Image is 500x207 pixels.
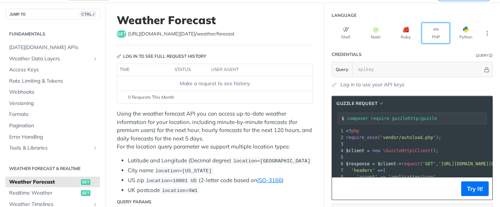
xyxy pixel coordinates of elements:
[117,14,313,27] h1: Weather Forecast
[392,23,420,44] button: Ruby
[155,168,212,174] span: location=[US_STATE]
[367,148,370,153] span: =
[332,167,344,174] div: 7
[351,168,375,173] span: 'headers'
[117,110,313,151] p: Using the weather forecast API you can access up-to-date weather information for your location, i...
[9,89,98,96] span: Webhooks
[383,148,430,153] span: \GuzzleHttp\Client
[372,148,380,153] span: new
[482,28,493,39] button: More Languages
[9,100,98,107] span: Versioning
[378,168,383,173] span: =>
[117,53,206,60] div: Log in to see full request history
[92,56,98,62] button: Show subpages for Weather Data Layers
[336,66,348,73] span: Query
[402,161,420,166] span: request
[9,133,98,141] span: Error Handling
[332,161,344,167] div: 6
[5,165,100,172] h2: Weather Forecast & realtime
[346,161,370,166] span: $response
[354,62,483,77] input: apikey
[346,148,365,153] span: $client
[5,109,100,120] a: Formats
[5,98,100,109] a: Versioning
[5,120,100,131] a: Pagination
[5,188,100,199] a: Realtime Weatherget
[9,66,98,74] span: Access Keys
[5,87,100,98] a: Webhooks
[489,54,493,57] i: Information
[146,178,197,184] span: location=10001 US
[380,135,436,140] span: 'vendor/autoload.php'
[346,168,386,173] span: [
[5,132,100,143] a: Error Handling
[476,53,493,58] div: QueryInformation
[128,166,313,175] li: City name
[380,174,385,180] span: =>
[332,154,344,161] div: 5
[336,100,377,107] span: Guzzle Request
[422,23,450,44] button: PHP
[9,55,90,63] span: Weather Data Layers
[388,174,436,180] span: 'application/json'
[5,53,100,64] a: Weather Data LayersShow subpages for Weather Data Layers
[332,147,344,154] div: 4
[5,64,100,75] a: Access Keys
[9,111,98,118] span: Formats
[9,122,98,129] span: Pagination
[172,64,209,76] th: status
[346,135,378,140] span: require_once
[332,134,344,141] div: 2
[362,23,390,44] button: Node
[9,144,90,152] span: Tools & Libraries
[117,54,121,59] svg: Key
[128,176,313,185] li: US zip (2-letter code based on )
[476,53,488,58] div: Query
[423,161,436,166] span: 'GET'
[233,158,310,164] span: location=[GEOGRAPHIC_DATA]
[336,183,346,194] button: Copy to clipboard
[332,12,357,19] div: Language
[483,66,490,73] button: Hide
[120,80,310,87] div: Make a request to see history.
[81,179,90,185] span: get
[332,62,352,77] button: Query
[334,100,387,107] button: Guzzle Request
[128,94,174,101] span: 0 Requests This Month
[9,78,98,85] span: Rate Limiting & Tokens
[357,174,378,180] span: 'accept'
[396,161,401,166] span: ->
[117,199,152,205] div: Query Params
[117,30,126,38] span: get
[332,51,362,58] div: Credentials
[346,174,439,180] span: ,
[346,148,439,153] span: ();
[128,30,235,38] span: https://api.tomorrow.io/v4/weather/forecast
[332,141,344,147] div: 3
[378,161,396,166] span: $client
[372,161,375,166] span: =
[340,81,404,89] a: Log in to use your API keys
[81,190,90,196] span: get
[5,76,100,87] a: Rate Limiting & Tokens
[5,143,100,154] a: Tools & LibrariesShow subpages for Tools & Libraries
[117,64,172,76] th: time
[209,64,298,76] th: user agent
[332,128,344,134] div: 1
[257,177,282,184] a: ISO-3166
[332,23,360,44] button: Shell
[9,178,79,186] span: Weather Forecast
[5,9,100,20] button: JUMP TOCTRL-/
[461,181,489,196] button: Try It!
[452,23,480,44] button: Python
[484,30,490,37] svg: More ellipsis
[351,128,359,133] span: php
[92,145,98,151] button: Show subpages for Tools & Libraries
[346,135,441,140] span: ( );
[80,11,96,17] span: CTRL-/
[128,157,313,165] li: Latitude and Longitude (Decimal degree)
[347,116,486,121] input: Request instructions
[5,177,100,188] a: Weather Forecastget
[346,128,351,133] span: <?
[9,44,98,51] span: [DATE][DOMAIN_NAME] APIs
